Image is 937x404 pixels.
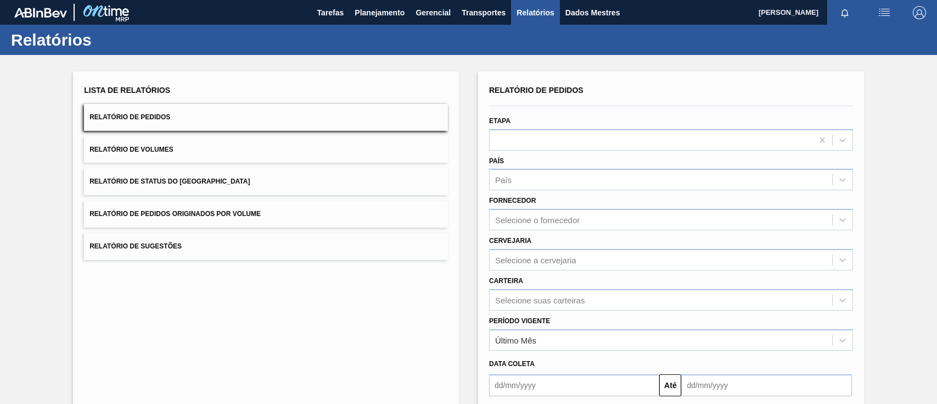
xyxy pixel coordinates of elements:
input: dd/mm/yyyy [681,374,851,396]
span: Relatório de Pedidos [89,113,170,121]
font: Dados Mestres [565,8,620,17]
span: Relatório de Status do [GEOGRAPHIC_DATA] [89,178,250,185]
span: Relatório de Pedidos Originados por Volume [89,210,261,218]
label: País [489,157,504,165]
font: Tarefas [317,8,344,17]
span: Relatório de Pedidos [489,86,583,95]
button: Relatório de Volumes [84,136,448,163]
button: Até [659,374,681,396]
img: TNhmsLtSVTkK8tSr43FrP2fwEKptu5GPRR3wAAAABJRU5ErkJggg== [14,8,67,18]
img: ações do usuário [878,6,891,19]
font: Planejamento [355,8,405,17]
font: [PERSON_NAME] [759,8,818,16]
label: Carteira [489,277,523,285]
input: dd/mm/yyyy [489,374,659,396]
div: País [495,175,512,185]
font: Gerencial [416,8,451,17]
img: Sair [913,6,926,19]
label: Etapa [489,117,510,125]
button: Notificações [827,5,862,20]
button: Relatório de Pedidos Originados por Volume [84,201,448,228]
label: Período Vigente [489,317,550,325]
div: Selecione a cervejaria [495,255,576,264]
font: Relatórios [517,8,554,17]
div: Último Mês [495,335,536,345]
button: Relatório de Status do [GEOGRAPHIC_DATA] [84,168,448,195]
font: Transportes [462,8,506,17]
label: Cervejaria [489,237,531,245]
div: Selecione o fornecedor [495,215,580,225]
div: Selecione suas carteiras [495,295,585,305]
span: Relatório de Sugestões [89,242,182,250]
label: Fornecedor [489,197,536,204]
span: Lista de Relatórios [84,86,170,95]
button: Relatório de Sugestões [84,233,448,260]
span: Relatório de Volumes [89,146,173,153]
h1: Relatórios [11,34,206,46]
span: Data coleta [489,360,535,368]
button: Relatório de Pedidos [84,104,448,131]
